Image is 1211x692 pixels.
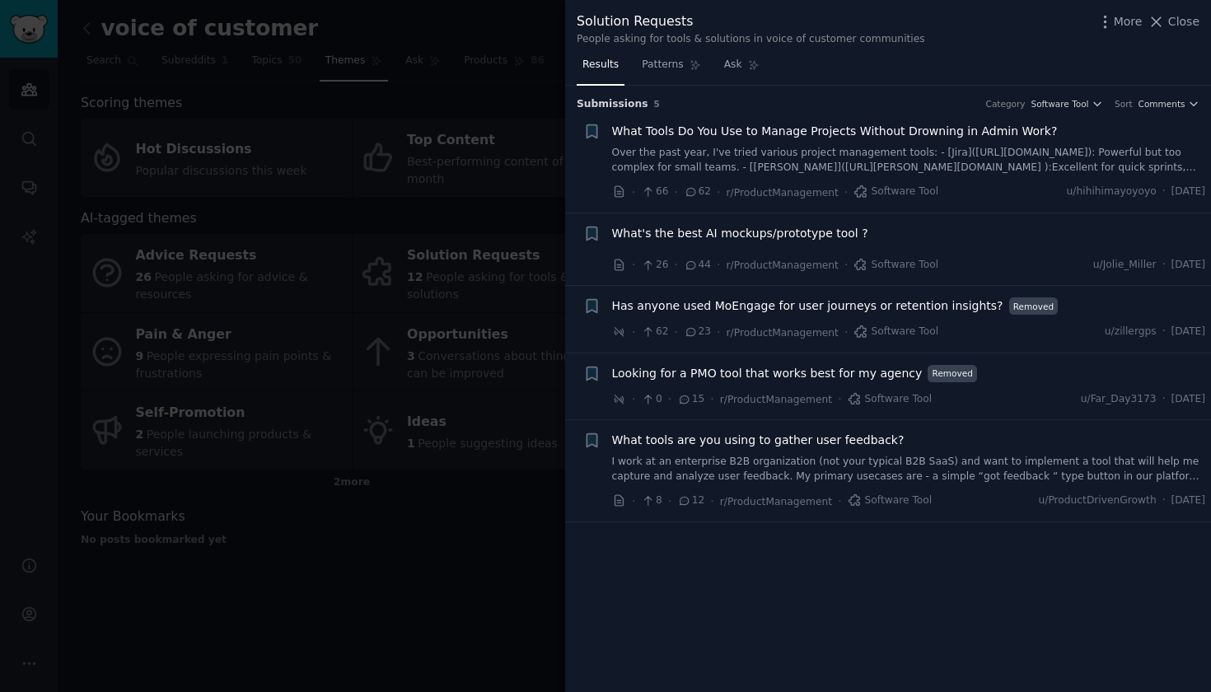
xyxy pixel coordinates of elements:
span: Submission s [577,97,648,112]
span: · [1162,258,1166,273]
span: · [838,390,841,408]
a: What Tools Do You Use to Manage Projects Without Drowning in Admin Work? [612,123,1058,140]
span: · [632,324,635,341]
span: 15 [677,392,704,407]
span: · [844,256,848,274]
span: r/ProductManagement [727,327,839,339]
a: Has anyone used MoEngage for user journeys or retention insights? [612,297,1003,315]
span: · [1162,392,1166,407]
span: · [717,184,720,201]
a: Looking for a PMO tool that works best for my agency [612,365,923,382]
span: Software Tool [1031,98,1089,110]
a: Patterns [636,52,706,86]
span: · [675,184,678,201]
span: r/ProductManagement [720,394,832,405]
span: · [717,256,720,274]
div: Solution Requests [577,12,925,32]
span: · [632,493,635,510]
span: Comments [1139,98,1185,110]
span: [DATE] [1171,185,1205,199]
span: u/ProductDrivenGrowth [1038,493,1156,508]
span: · [675,324,678,341]
span: 62 [641,325,668,339]
span: 12 [677,493,704,508]
span: · [717,324,720,341]
a: I work at an enterprise B2B organization (not your typical B2B SaaS) and want to implement a tool... [612,455,1206,484]
span: u/hihihimayoyoyo [1067,185,1157,199]
span: u/Far_Day3173 [1081,392,1157,407]
span: · [710,390,713,408]
span: · [632,184,635,201]
span: r/ProductManagement [727,187,839,199]
div: People asking for tools & solutions in voice of customer communities [577,32,925,47]
span: · [844,184,848,201]
span: Removed [928,365,977,382]
span: · [675,256,678,274]
span: [DATE] [1171,258,1205,273]
a: What's the best AI mockups/prototype tool ? [612,225,868,242]
span: · [844,324,848,341]
span: 66 [641,185,668,199]
span: Results [582,58,619,72]
span: 44 [684,258,711,273]
button: Comments [1139,98,1199,110]
span: Removed [1009,297,1059,315]
span: [DATE] [1171,493,1205,508]
span: r/ProductManagement [720,496,832,507]
button: Close [1148,13,1199,30]
span: 0 [641,392,662,407]
span: u/zillergps [1105,325,1157,339]
span: · [1162,185,1166,199]
span: 8 [641,493,662,508]
span: Close [1168,13,1199,30]
span: More [1114,13,1143,30]
span: · [668,390,671,408]
span: Software Tool [848,493,933,508]
button: More [1096,13,1143,30]
span: Software Tool [848,392,933,407]
span: · [632,390,635,408]
span: Software Tool [853,185,938,199]
span: r/ProductManagement [727,259,839,271]
a: What tools are you using to gather user feedback? [612,432,905,449]
span: · [1162,493,1166,508]
span: Software Tool [853,258,938,273]
span: · [838,493,841,510]
span: [DATE] [1171,325,1205,339]
div: Category [986,98,1026,110]
span: 5 [654,99,660,109]
div: Sort [1115,98,1133,110]
span: · [668,493,671,510]
span: Software Tool [853,325,938,339]
a: Results [577,52,624,86]
span: [DATE] [1171,392,1205,407]
span: 62 [684,185,711,199]
span: 26 [641,258,668,273]
span: · [710,493,713,510]
button: Software Tool [1031,98,1104,110]
span: · [632,256,635,274]
span: · [1162,325,1166,339]
span: Ask [724,58,742,72]
span: Patterns [642,58,683,72]
span: 23 [684,325,711,339]
a: Over the past year, I've tried various project management tools: - [Jira]([URL][DOMAIN_NAME]): Po... [612,146,1206,175]
span: u/Jolie_Miller [1093,258,1157,273]
a: Ask [718,52,765,86]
